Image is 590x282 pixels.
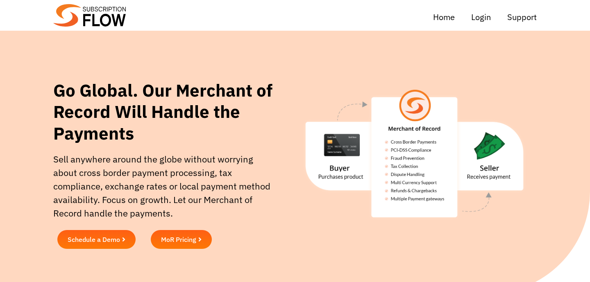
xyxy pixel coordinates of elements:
a: Schedule a Demo [57,230,136,249]
a: Home [433,11,455,23]
a: Support [507,11,537,23]
p: Sell anywhere around the globe without worrying about cross border payment processing, tax compli... [53,152,274,220]
span: MoR Pricing [161,236,196,243]
span: Schedule a Demo [68,236,120,243]
a: MoR Pricing [151,230,212,249]
a: Login [471,11,491,23]
img: mor-imagee (1) [292,80,537,228]
img: new-logo [53,4,126,27]
h1: Go Global. Our Merchant of Record Will Handle the Payments [53,80,284,144]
